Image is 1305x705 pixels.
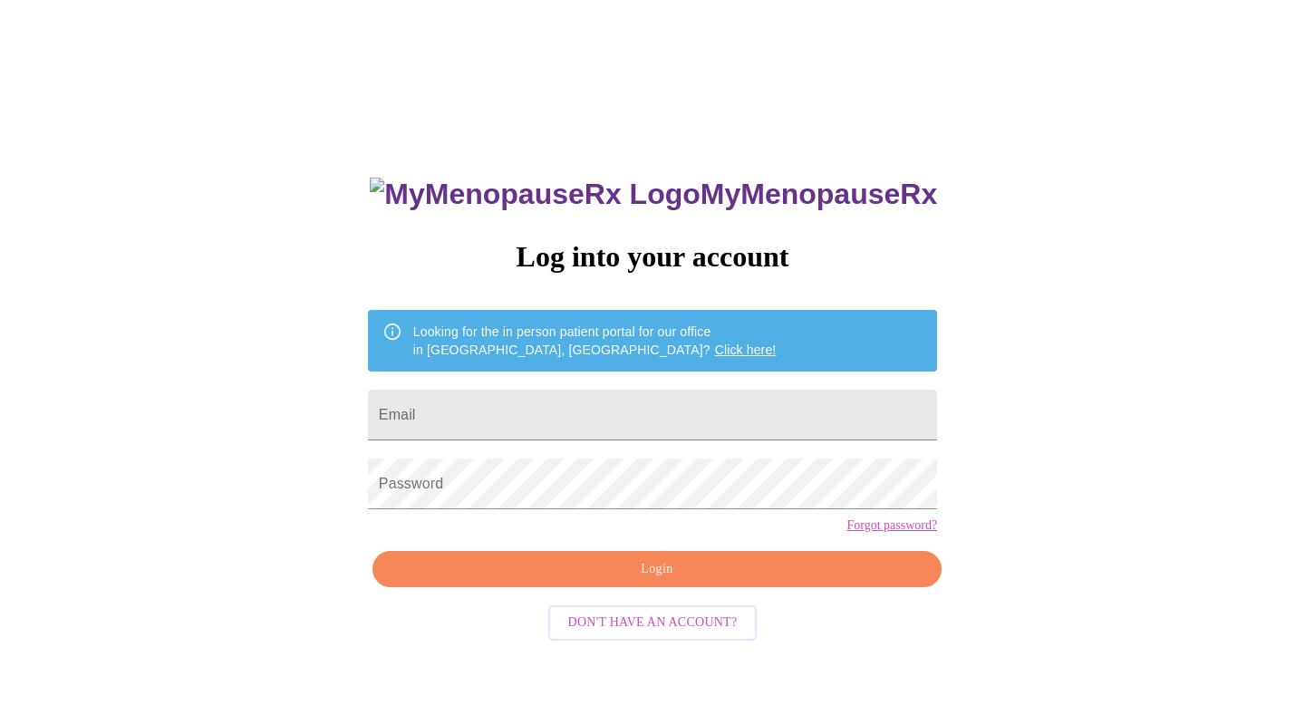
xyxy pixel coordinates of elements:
[368,240,937,274] h3: Log into your account
[846,518,937,533] a: Forgot password?
[544,613,762,629] a: Don't have an account?
[548,605,758,641] button: Don't have an account?
[393,558,921,581] span: Login
[370,178,937,211] h3: MyMenopauseRx
[370,178,700,211] img: MyMenopauseRx Logo
[413,315,777,366] div: Looking for the in person patient portal for our office in [GEOGRAPHIC_DATA], [GEOGRAPHIC_DATA]?
[372,551,942,588] button: Login
[568,612,738,634] span: Don't have an account?
[715,343,777,357] a: Click here!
